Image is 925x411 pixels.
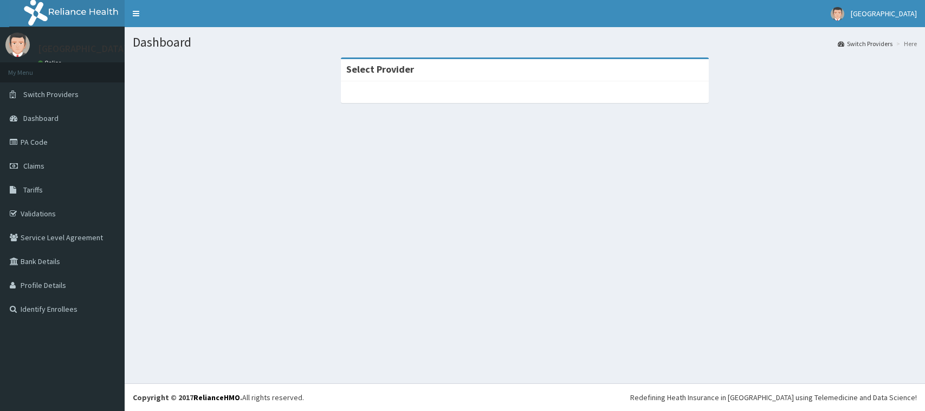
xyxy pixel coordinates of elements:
[23,161,44,171] span: Claims
[38,44,127,54] p: [GEOGRAPHIC_DATA]
[630,392,917,403] div: Redefining Heath Insurance in [GEOGRAPHIC_DATA] using Telemedicine and Data Science!
[851,9,917,18] span: [GEOGRAPHIC_DATA]
[133,393,242,402] strong: Copyright © 2017 .
[346,63,414,75] strong: Select Provider
[23,185,43,195] span: Tariffs
[5,33,30,57] img: User Image
[838,39,892,48] a: Switch Providers
[23,89,79,99] span: Switch Providers
[125,383,925,411] footer: All rights reserved.
[133,35,917,49] h1: Dashboard
[831,7,844,21] img: User Image
[38,59,64,67] a: Online
[23,113,59,123] span: Dashboard
[193,393,240,402] a: RelianceHMO
[894,39,917,48] li: Here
